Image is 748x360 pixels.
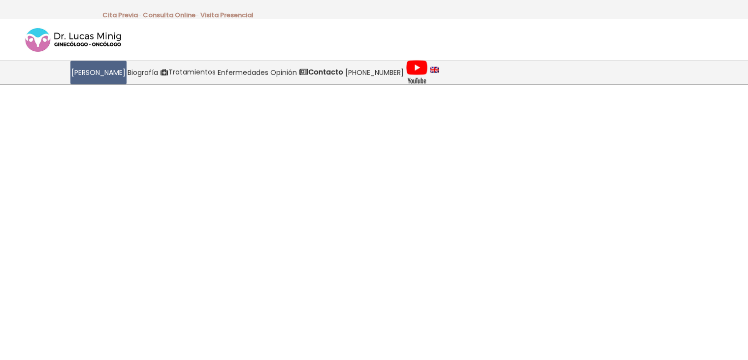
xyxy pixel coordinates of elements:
[127,61,159,84] a: Biografía
[143,10,195,20] a: Consulta Online
[128,67,158,78] span: Biografía
[406,60,428,85] img: Videos Youtube Ginecología
[345,67,404,78] span: [PHONE_NUMBER]
[405,61,429,84] a: Videos Youtube Ginecología
[168,67,216,78] span: Tratamientos
[102,9,141,22] p: -
[430,67,439,73] img: language english
[298,61,344,84] a: Contacto
[102,10,138,20] a: Cita Previa
[429,61,440,84] a: language english
[270,67,297,78] span: Opinión
[71,67,126,78] span: [PERSON_NAME]
[200,10,254,20] a: Visita Presencial
[269,61,298,84] a: Opinión
[70,61,127,84] a: [PERSON_NAME]
[308,67,343,77] strong: Contacto
[159,61,217,84] a: Tratamientos
[218,67,268,78] span: Enfermedades
[344,61,405,84] a: [PHONE_NUMBER]
[217,61,269,84] a: Enfermedades
[143,9,199,22] p: -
